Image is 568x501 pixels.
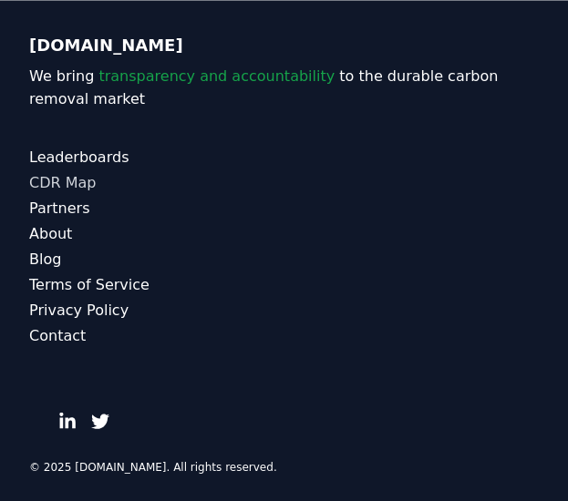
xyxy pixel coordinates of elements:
a: Privacy Policy [29,299,539,321]
a: About [29,222,539,244]
a: Contact [29,324,539,346]
p: We bring to the durable carbon removal market [29,66,539,109]
a: Twitter [91,412,109,430]
p: [DOMAIN_NAME] [29,33,539,58]
a: LinkedIn [58,412,77,430]
a: Leaderboards [29,146,539,168]
span: transparency and accountability [98,67,335,85]
p: © 2025 [DOMAIN_NAME]. All rights reserved. [29,459,539,474]
a: Terms of Service [29,273,539,295]
a: CDR Map [29,171,539,193]
a: Blog [29,248,539,270]
a: Partners [29,197,539,219]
